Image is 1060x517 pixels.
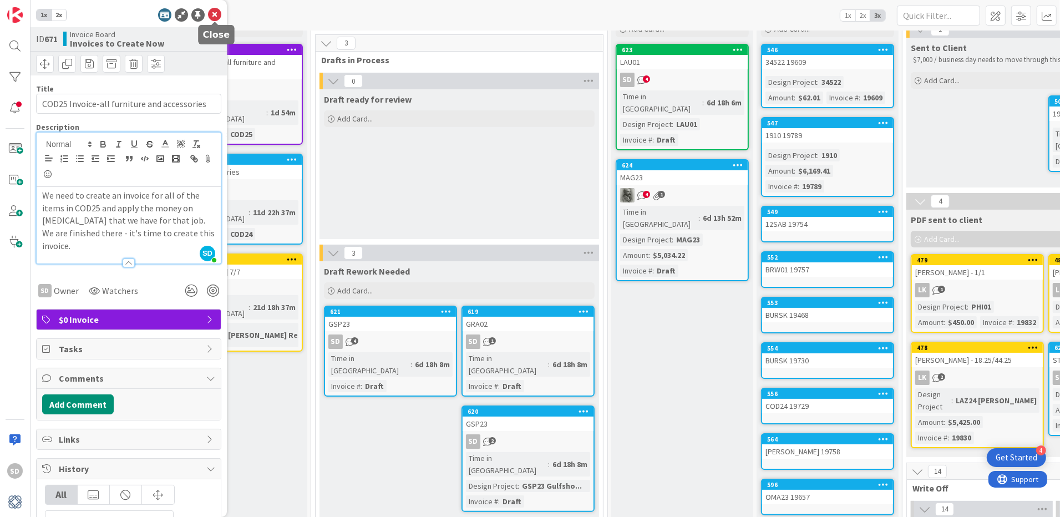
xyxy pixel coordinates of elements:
[463,417,594,431] div: GSP23
[227,128,255,140] div: COD25
[987,448,1046,467] div: Open Get Started checklist, remaining modules: 4
[37,9,52,21] span: 1x
[762,434,893,444] div: 564
[36,84,54,94] label: Title
[798,180,799,192] span: :
[1012,316,1014,328] span: :
[171,255,302,279] div: 482[PERSON_NAME] 7/7
[762,252,893,277] div: 552BRW01 19757
[489,437,496,444] span: 2
[938,373,945,381] span: 2
[171,265,302,279] div: [PERSON_NAME] 7/7
[915,432,947,444] div: Invoice #
[767,254,893,261] div: 552
[36,32,58,45] span: ID
[328,334,343,349] div: SD
[911,42,967,53] span: Sent to Client
[550,358,590,371] div: 6d 18h 8m
[945,416,983,428] div: $5,425.00
[795,165,833,177] div: $6,169.41
[7,7,23,23] img: Visit kanbanzone.com
[870,10,885,21] span: 3x
[860,92,885,104] div: 19609
[328,380,361,392] div: Invoice #
[498,380,500,392] span: :
[227,228,255,240] div: COD24
[767,208,893,216] div: 549
[767,481,893,489] div: 596
[762,434,893,459] div: 564[PERSON_NAME] 19758
[945,316,977,328] div: $450.00
[915,388,951,413] div: Design Project
[268,107,298,119] div: 1d 54m
[794,92,795,104] span: :
[620,90,702,115] div: Time in [GEOGRAPHIC_DATA]
[643,191,650,198] span: 4
[45,485,78,504] div: All
[171,83,302,97] div: SD
[931,195,950,208] span: 4
[7,494,23,510] img: avatar
[466,380,498,392] div: Invoice #
[171,155,302,165] div: 575
[617,160,748,170] div: 624
[468,408,594,415] div: 620
[762,252,893,262] div: 552
[762,480,893,490] div: 596
[463,434,594,449] div: SD
[855,10,870,21] span: 2x
[620,134,652,146] div: Invoice #
[762,480,893,504] div: 596OMA23 19657
[324,266,410,277] span: Draft Rework Needed
[620,188,635,202] img: PA
[620,206,698,230] div: Time in [GEOGRAPHIC_DATA]
[59,462,201,475] span: History
[1014,316,1039,328] div: 19832
[762,490,893,504] div: OMA23 19657
[648,249,650,261] span: :
[762,343,893,368] div: 554BURSK 19730
[968,301,994,313] div: PHI01
[466,434,480,449] div: SD
[938,286,945,293] span: 1
[463,407,594,417] div: 620
[325,317,456,331] div: GSP23
[550,458,590,470] div: 6d 18h 8m
[767,390,893,398] div: 556
[658,191,665,198] span: 1
[7,463,23,479] div: SD
[171,255,302,265] div: 482
[463,334,594,349] div: SD
[44,33,58,44] b: 671
[617,73,748,87] div: SD
[762,298,893,308] div: 553
[617,170,748,185] div: MAG23
[799,180,824,192] div: 19789
[840,10,855,21] span: 1x
[947,432,949,444] span: :
[617,55,748,69] div: LAU01
[765,92,794,104] div: Amount
[500,380,524,392] div: Draft
[176,156,302,164] div: 575
[171,183,302,197] div: SD
[620,73,635,87] div: SD
[654,265,678,277] div: Draft
[762,118,893,143] div: 5471910 19789
[70,30,164,39] span: Invoice Board
[673,118,700,130] div: LAU01
[466,352,548,377] div: Time in [GEOGRAPHIC_DATA]
[912,371,1043,385] div: LK
[250,301,298,313] div: 21d 18h 37m
[924,75,960,85] span: Add Card...
[489,337,496,344] span: 1
[765,165,794,177] div: Amount
[765,76,817,88] div: Design Project
[59,433,201,446] span: Links
[643,75,650,83] span: 4
[767,299,893,307] div: 553
[36,94,221,114] input: type card name here...
[795,92,823,104] div: $62.01
[980,316,1012,328] div: Invoice #
[819,149,840,161] div: 1910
